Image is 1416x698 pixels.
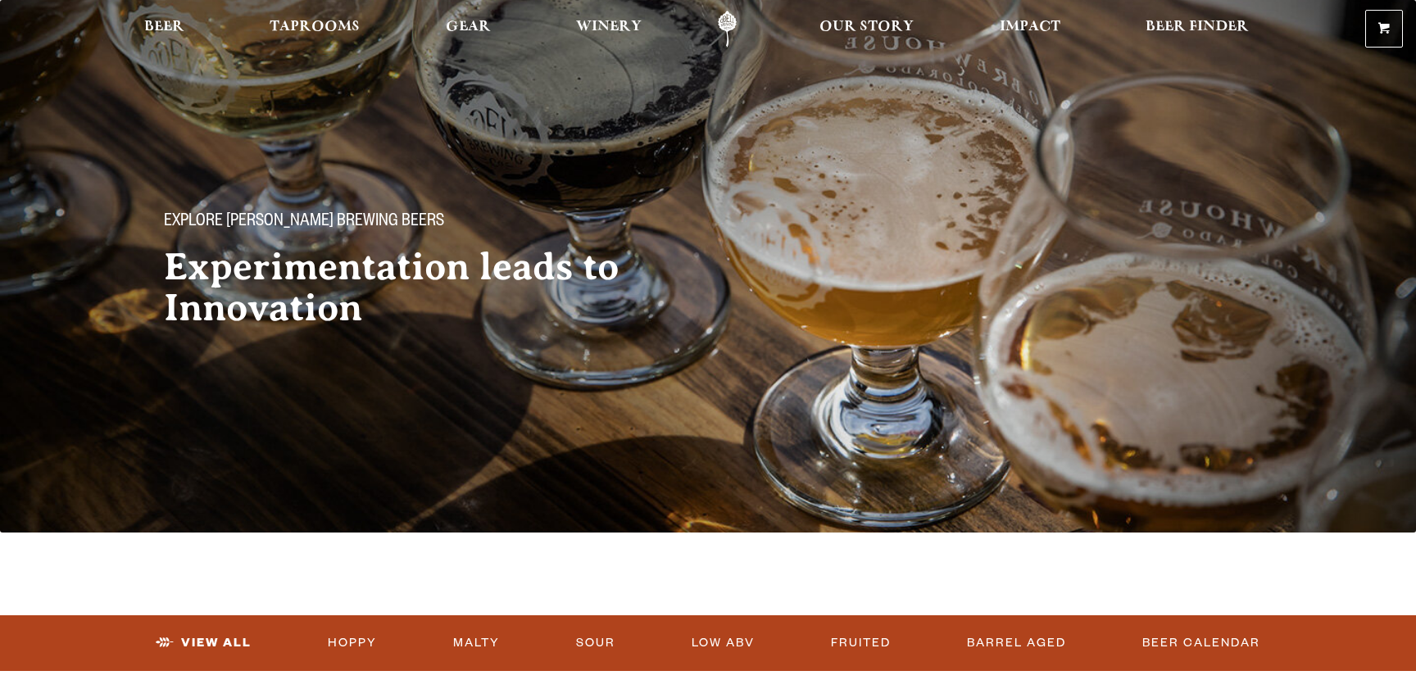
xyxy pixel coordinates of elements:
a: Our Story [809,11,924,48]
span: Taprooms [270,20,360,34]
a: Low ABV [685,624,761,662]
a: Beer Calendar [1136,624,1267,662]
a: Sour [570,624,622,662]
span: Explore [PERSON_NAME] Brewing Beers [164,212,444,233]
h2: Experimentation leads to Innovation [164,247,675,329]
a: Impact [989,11,1071,48]
a: Winery [565,11,652,48]
span: Winery [576,20,642,34]
a: Hoppy [321,624,383,662]
span: Beer [144,20,184,34]
span: Beer Finder [1146,20,1249,34]
span: Gear [446,20,491,34]
a: Taprooms [259,11,370,48]
a: Barrel Aged [960,624,1073,662]
a: Gear [435,11,501,48]
a: Beer Finder [1135,11,1259,48]
a: Odell Home [697,11,758,48]
a: Fruited [824,624,897,662]
span: Our Story [819,20,914,34]
a: Beer [134,11,195,48]
a: View All [149,624,258,662]
span: Impact [1000,20,1060,34]
a: Malty [447,624,506,662]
